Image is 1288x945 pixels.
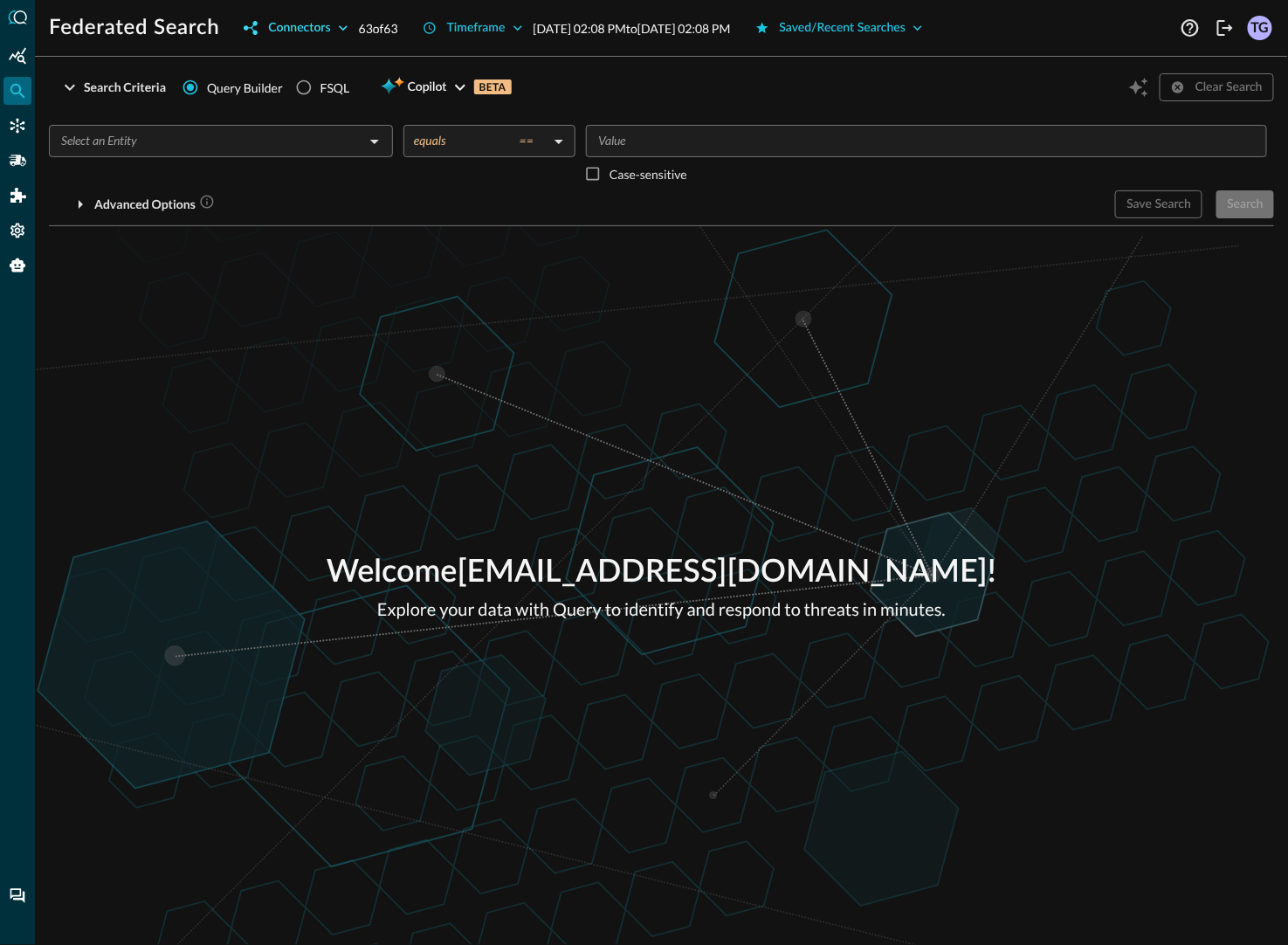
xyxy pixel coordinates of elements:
button: Advanced Options [49,190,225,218]
div: TG [1248,16,1272,40]
div: Addons [4,182,32,210]
button: CopilotBETA [370,73,521,101]
span: equals [414,133,446,148]
button: Timeframe [412,14,534,42]
div: Federated Search [3,77,31,105]
div: Connectors [3,112,31,140]
h1: Federated Search [49,14,219,42]
div: FSQL [320,79,350,97]
div: equals [414,133,548,148]
div: Settings [3,217,31,245]
div: Pipelines [3,147,31,175]
button: Connectors [233,14,358,42]
span: Query Builder [207,79,283,97]
p: BETA [474,79,512,94]
div: Summary Insights [3,42,31,70]
button: Search Criteria [49,73,176,101]
div: Advanced Options [94,194,215,216]
input: Value [591,130,1259,152]
button: Open [362,129,387,154]
p: 63 of 63 [359,19,398,38]
div: Chat [3,882,31,910]
button: Logout [1211,14,1239,42]
button: Help [1176,14,1204,42]
div: Query Agent [3,252,31,279]
p: Explore your data with Query to identify and respond to threats in minutes. [327,597,996,623]
input: Select an Entity [54,130,359,152]
button: Saved/Recent Searches [745,14,934,42]
span: == [520,133,534,148]
p: Welcome [EMAIL_ADDRESS][DOMAIN_NAME] ! [327,549,996,597]
p: Selected date/time range [534,19,731,38]
span: Copilot [408,77,447,99]
p: Case-sensitive [610,165,687,183]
